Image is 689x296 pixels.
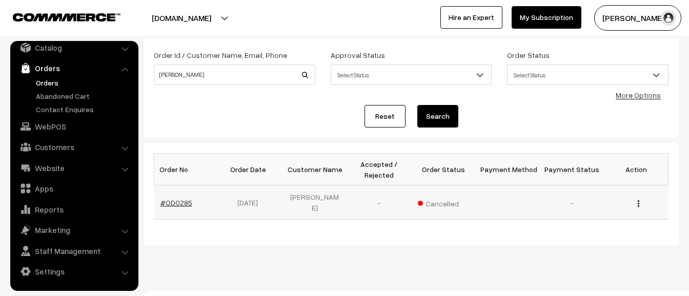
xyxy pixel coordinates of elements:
[540,185,604,220] td: -
[116,5,247,31] button: [DOMAIN_NAME]
[13,10,103,23] a: COMMMERCE
[13,138,135,156] a: Customers
[616,91,661,99] a: More Options
[13,200,135,219] a: Reports
[417,105,458,128] button: Search
[13,117,135,136] a: WebPOS
[160,198,192,207] a: #OD0285
[507,50,550,60] label: Order Status
[13,262,135,281] a: Settings
[508,66,668,84] span: Select Status
[13,13,120,21] img: COMMMERCE
[33,91,135,101] a: Abandoned Cart
[331,50,385,60] label: Approval Status
[440,6,502,29] a: Hire an Expert
[331,65,492,85] span: Select Status
[13,179,135,198] a: Apps
[364,105,406,128] a: Reset
[218,154,282,185] th: Order Date
[13,38,135,57] a: Catalog
[475,154,539,185] th: Payment Method
[282,185,347,220] td: [PERSON_NAME]
[13,242,135,260] a: Staff Management
[418,196,469,209] span: Cancelled
[347,154,411,185] th: Accepted / Rejected
[13,59,135,77] a: Orders
[154,65,315,85] input: Order Id / Customer Name / Customer Email / Customer Phone
[33,104,135,115] a: Contact Enquires
[33,77,135,88] a: Orders
[154,154,218,185] th: Order No
[507,65,668,85] span: Select Status
[218,185,282,220] td: [DATE]
[638,200,639,207] img: Menu
[661,10,676,26] img: user
[411,154,475,185] th: Order Status
[604,154,668,185] th: Action
[540,154,604,185] th: Payment Status
[512,6,581,29] a: My Subscription
[13,159,135,177] a: Website
[282,154,347,185] th: Customer Name
[594,5,681,31] button: [PERSON_NAME]
[331,66,492,84] span: Select Status
[347,185,411,220] td: -
[13,221,135,239] a: Marketing
[154,50,287,60] label: Order Id / Customer Name, Email, Phone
